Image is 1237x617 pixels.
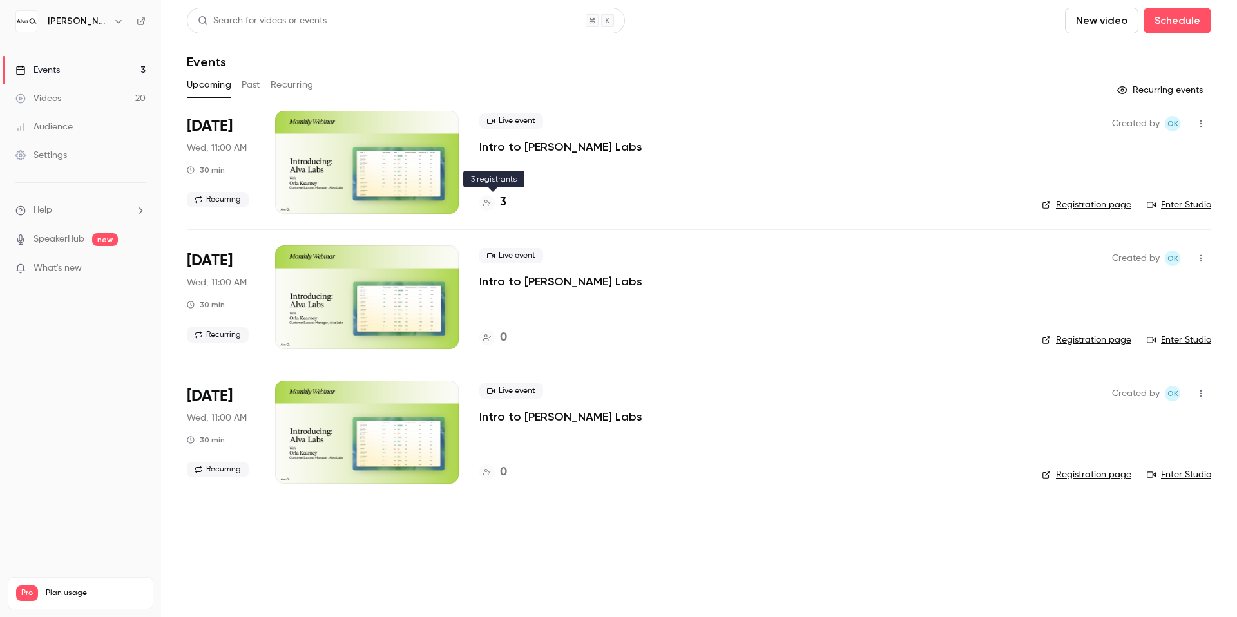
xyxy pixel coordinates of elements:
[187,412,247,424] span: Wed, 11:00 AM
[187,276,247,289] span: Wed, 11:00 AM
[500,329,507,346] h4: 0
[479,113,543,129] span: Live event
[15,92,61,105] div: Videos
[187,75,231,95] button: Upcoming
[479,194,506,211] a: 3
[16,11,37,32] img: Alva Academy
[187,142,247,155] span: Wed, 11:00 AM
[187,192,249,207] span: Recurring
[187,245,254,348] div: Nov 26 Wed, 11:00 AM (Europe/Stockholm)
[187,462,249,477] span: Recurring
[15,149,67,162] div: Settings
[1167,116,1178,131] span: OK
[187,327,249,343] span: Recurring
[500,194,506,211] h4: 3
[92,233,118,246] span: new
[187,111,254,214] div: Oct 22 Wed, 11:00 AM (Europe/Stockholm)
[198,14,327,28] div: Search for videos or events
[1144,8,1211,33] button: Schedule
[15,64,60,77] div: Events
[1042,334,1131,346] a: Registration page
[187,386,233,406] span: [DATE]
[500,464,507,481] h4: 0
[1165,116,1180,131] span: Orla Kearney
[479,329,507,346] a: 0
[1042,198,1131,211] a: Registration page
[242,75,260,95] button: Past
[1167,251,1178,266] span: OK
[479,274,642,289] a: Intro to [PERSON_NAME] Labs
[479,464,507,481] a: 0
[187,165,225,175] div: 30 min
[1147,198,1211,211] a: Enter Studio
[1147,334,1211,346] a: Enter Studio
[271,75,314,95] button: Recurring
[46,588,145,598] span: Plan usage
[1165,251,1180,266] span: Orla Kearney
[187,381,254,484] div: Dec 17 Wed, 11:00 AM (Europe/Stockholm)
[1042,468,1131,481] a: Registration page
[16,585,38,601] span: Pro
[1065,8,1138,33] button: New video
[34,261,82,275] span: What's new
[187,54,226,70] h1: Events
[1112,251,1160,266] span: Created by
[1112,116,1160,131] span: Created by
[1165,386,1180,401] span: Orla Kearney
[1111,80,1211,100] button: Recurring events
[1112,386,1160,401] span: Created by
[187,435,225,445] div: 30 min
[187,116,233,137] span: [DATE]
[34,233,84,246] a: SpeakerHub
[479,248,543,263] span: Live event
[34,204,52,217] span: Help
[479,139,642,155] a: Intro to [PERSON_NAME] Labs
[479,409,642,424] a: Intro to [PERSON_NAME] Labs
[48,15,108,28] h6: [PERSON_NAME][GEOGRAPHIC_DATA]
[187,251,233,271] span: [DATE]
[1147,468,1211,481] a: Enter Studio
[15,120,73,133] div: Audience
[479,383,543,399] span: Live event
[1167,386,1178,401] span: OK
[15,204,146,217] li: help-dropdown-opener
[187,299,225,310] div: 30 min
